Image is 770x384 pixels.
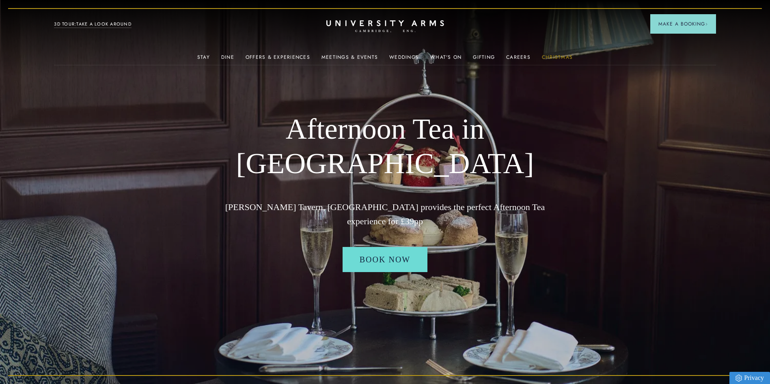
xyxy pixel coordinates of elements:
[326,20,444,33] a: Home
[197,54,210,65] a: Stay
[221,54,234,65] a: Dine
[343,247,427,272] a: Book Now
[729,372,770,384] a: Privacy
[542,54,573,65] a: Christmas
[473,54,495,65] a: Gifting
[658,20,708,28] span: Make a Booking
[389,54,419,65] a: Weddings
[650,14,716,34] button: Make a BookingArrow icon
[735,375,742,382] img: Privacy
[430,54,462,65] a: What's On
[705,23,708,26] img: Arrow icon
[223,112,548,181] h1: Afternoon Tea in [GEOGRAPHIC_DATA]
[54,21,132,28] a: 3D TOUR:TAKE A LOOK AROUND
[506,54,531,65] a: Careers
[321,54,378,65] a: Meetings & Events
[246,54,310,65] a: Offers & Experiences
[223,200,548,228] p: [PERSON_NAME] Tavern, [GEOGRAPHIC_DATA] provides the perfect Afternoon Tea experience for £39pp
